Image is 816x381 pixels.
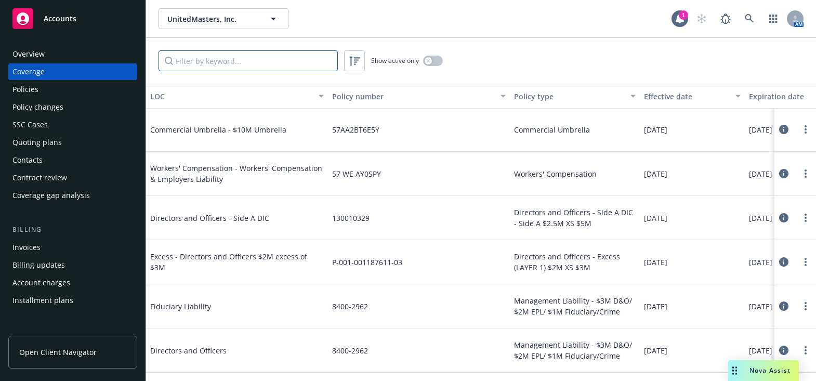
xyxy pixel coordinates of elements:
[332,345,368,356] span: 8400-2962
[644,168,667,179] span: [DATE]
[332,257,402,268] span: P-001-001187611-03
[150,213,306,224] span: Directors and Officers - Side A DIC
[514,251,636,273] span: Directors and Officers - Excess (LAYER 1) $2M XS $3M
[644,124,667,135] span: [DATE]
[8,239,137,256] a: Invoices
[8,152,137,168] a: Contacts
[332,168,381,179] span: 57 WE AY0SPY
[12,116,48,133] div: SSC Cases
[8,4,137,33] a: Accounts
[644,91,729,102] div: Effective date
[371,56,419,65] span: Show active only
[8,46,137,62] a: Overview
[799,123,812,136] a: more
[763,8,784,29] a: Switch app
[728,360,799,381] button: Nova Assist
[679,10,688,20] div: 1
[12,187,90,204] div: Coverage gap analysis
[12,46,45,62] div: Overview
[514,207,636,229] span: Directors and Officers - Side A DIC - Side A $2.5M XS $5M
[8,225,137,235] div: Billing
[644,213,667,224] span: [DATE]
[332,124,379,135] span: 57AA2BT6E5Y
[510,84,640,109] button: Policy type
[8,99,137,115] a: Policy changes
[644,345,667,356] span: [DATE]
[12,81,38,98] div: Policies
[12,239,41,256] div: Invoices
[514,91,624,102] div: Policy type
[8,274,137,291] a: Account charges
[749,213,772,224] span: [DATE]
[12,152,43,168] div: Contacts
[799,344,812,357] a: more
[12,169,67,186] div: Contract review
[12,63,45,80] div: Coverage
[8,292,137,309] a: Installment plans
[332,213,370,224] span: 130010329
[799,212,812,224] a: more
[8,187,137,204] a: Coverage gap analysis
[328,84,510,109] button: Policy number
[749,168,772,179] span: [DATE]
[8,63,137,80] a: Coverage
[749,366,791,375] span: Nova Assist
[159,50,338,71] input: Filter by keyword...
[12,99,63,115] div: Policy changes
[150,124,306,135] span: Commercial Umbrella - $10M Umbrella
[739,8,760,29] a: Search
[715,8,736,29] a: Report a Bug
[12,257,65,273] div: Billing updates
[44,15,76,23] span: Accounts
[799,256,812,268] a: more
[514,339,636,361] span: Management Liability - $3M D&O/ $2M EPL/ $1M Fiduciary/Crime
[19,347,97,358] span: Open Client Navigator
[644,301,667,312] span: [DATE]
[12,274,70,291] div: Account charges
[514,124,590,135] span: Commercial Umbrella
[514,168,597,179] span: Workers' Compensation
[749,257,772,268] span: [DATE]
[12,292,73,309] div: Installment plans
[8,116,137,133] a: SSC Cases
[150,163,324,185] span: Workers' Compensation - Workers' Compensation & Employers Liability
[150,251,324,273] span: Excess - Directors and Officers $2M excess of $3M
[150,345,306,356] span: Directors and Officers
[146,84,328,109] button: LOC
[8,134,137,151] a: Quoting plans
[150,301,306,312] span: Fiduciary Liability
[749,124,772,135] span: [DATE]
[8,81,137,98] a: Policies
[644,257,667,268] span: [DATE]
[728,360,741,381] div: Drag to move
[8,257,137,273] a: Billing updates
[749,301,772,312] span: [DATE]
[514,295,636,317] span: Management Liability - $3M D&O/ $2M EPL/ $1M Fiduciary/Crime
[799,300,812,312] a: more
[167,14,257,24] span: UnitedMasters, Inc.
[749,345,772,356] span: [DATE]
[8,169,137,186] a: Contract review
[799,167,812,180] a: more
[640,84,745,109] button: Effective date
[12,134,62,151] div: Quoting plans
[332,301,368,312] span: 8400-2962
[691,8,712,29] a: Start snowing
[332,91,494,102] div: Policy number
[159,8,288,29] button: UnitedMasters, Inc.
[150,91,312,102] div: LOC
